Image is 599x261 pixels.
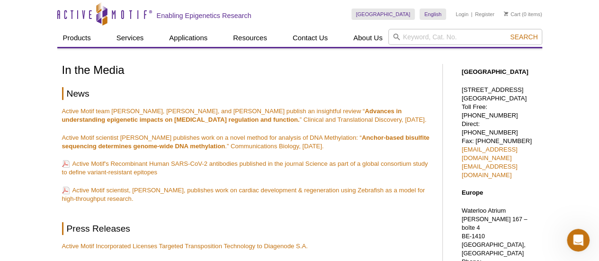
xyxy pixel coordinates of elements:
[507,33,540,41] button: Search
[62,87,433,100] h2: News
[420,9,446,20] a: English
[504,11,508,16] img: Your Cart
[111,29,150,47] a: Services
[62,108,427,123] a: Active Motif team [PERSON_NAME], [PERSON_NAME], and [PERSON_NAME] publish an insightful review “A...
[163,29,213,47] a: Applications
[287,29,333,47] a: Contact Us
[504,9,542,20] li: (0 items)
[62,64,433,78] h1: In the Media
[227,29,273,47] a: Resources
[62,243,308,250] a: Active Motif Incorporated Licenses Targeted Transposition Technology to Diagenode S.A.
[456,11,468,18] a: Login
[462,146,518,162] a: [EMAIL_ADDRESS][DOMAIN_NAME]
[462,189,483,196] strong: Europe
[462,216,527,257] span: [PERSON_NAME] 167 – boîte 4 BE-1410 [GEOGRAPHIC_DATA], [GEOGRAPHIC_DATA]
[57,29,97,47] a: Products
[348,29,388,47] a: About Us
[62,186,425,203] a: Active Motif scientist, [PERSON_NAME], publishes work on cardiac development & regeneration using...
[62,222,433,235] h2: Press Releases
[62,134,429,150] a: Active Motif scientist [PERSON_NAME] publishes work on a novel method for analysis of DNA Methyla...
[475,11,494,18] a: Register
[388,29,542,45] input: Keyword, Cat. No.
[462,163,518,179] a: [EMAIL_ADDRESS][DOMAIN_NAME]
[351,9,415,20] a: [GEOGRAPHIC_DATA]
[504,11,520,18] a: Cart
[462,68,528,75] strong: [GEOGRAPHIC_DATA]
[462,86,537,180] p: [STREET_ADDRESS] [GEOGRAPHIC_DATA] Toll Free: [PHONE_NUMBER] Direct: [PHONE_NUMBER] Fax: [PHONE_N...
[510,33,537,41] span: Search
[567,229,590,252] iframe: Intercom live chat
[62,134,429,150] strong: Anchor-based bisulfite sequencing determines genome-wide DNA methylation
[62,159,428,177] a: Active Motif's Recombinant Human SARS-CoV-2 antibodies published in the journal Science as part o...
[62,108,402,123] strong: Advances in understanding epigenetic impacts on [MEDICAL_DATA] regulation and function.
[157,11,251,20] h2: Enabling Epigenetics Research
[471,9,473,20] li: |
